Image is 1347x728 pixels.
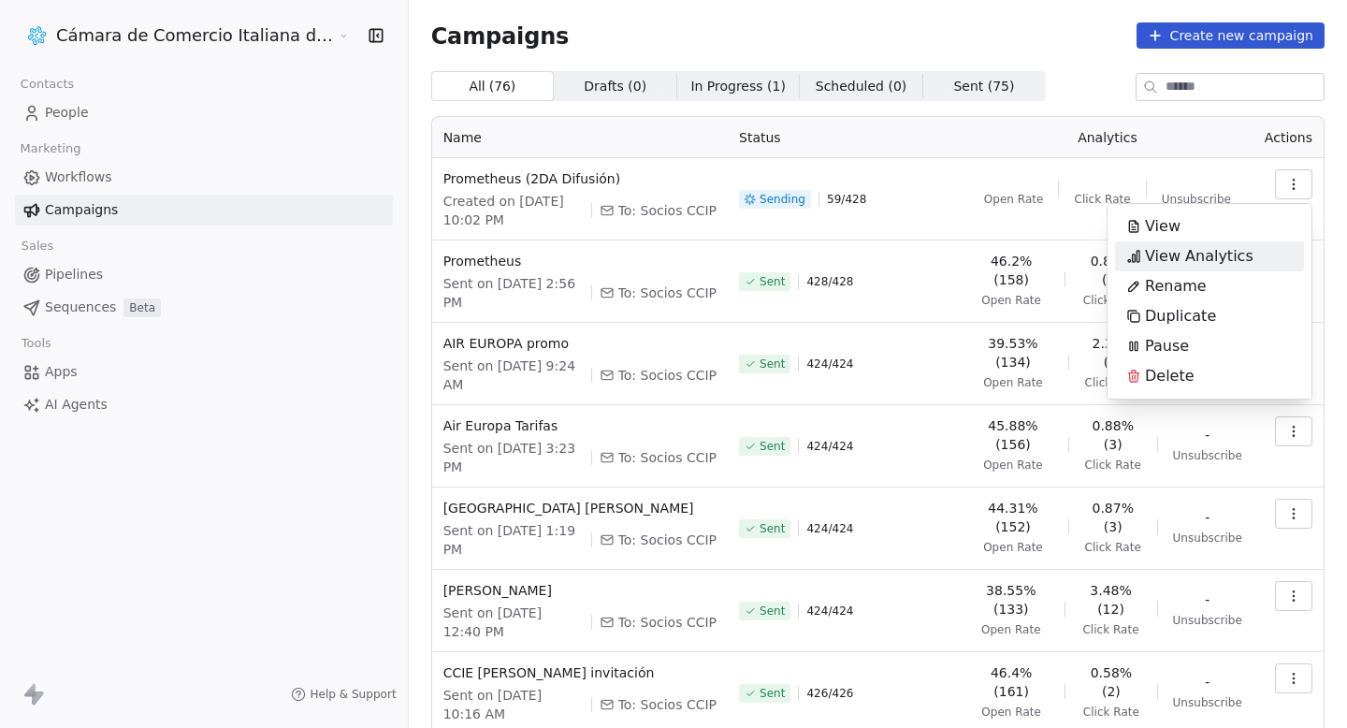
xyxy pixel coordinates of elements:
[1145,305,1216,328] span: Duplicate
[1145,365,1195,387] span: Delete
[1145,245,1253,268] span: View Analytics
[1145,215,1180,238] span: View
[1115,211,1304,391] div: Suggestions
[1145,275,1207,298] span: Rename
[1145,335,1189,357] span: Pause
